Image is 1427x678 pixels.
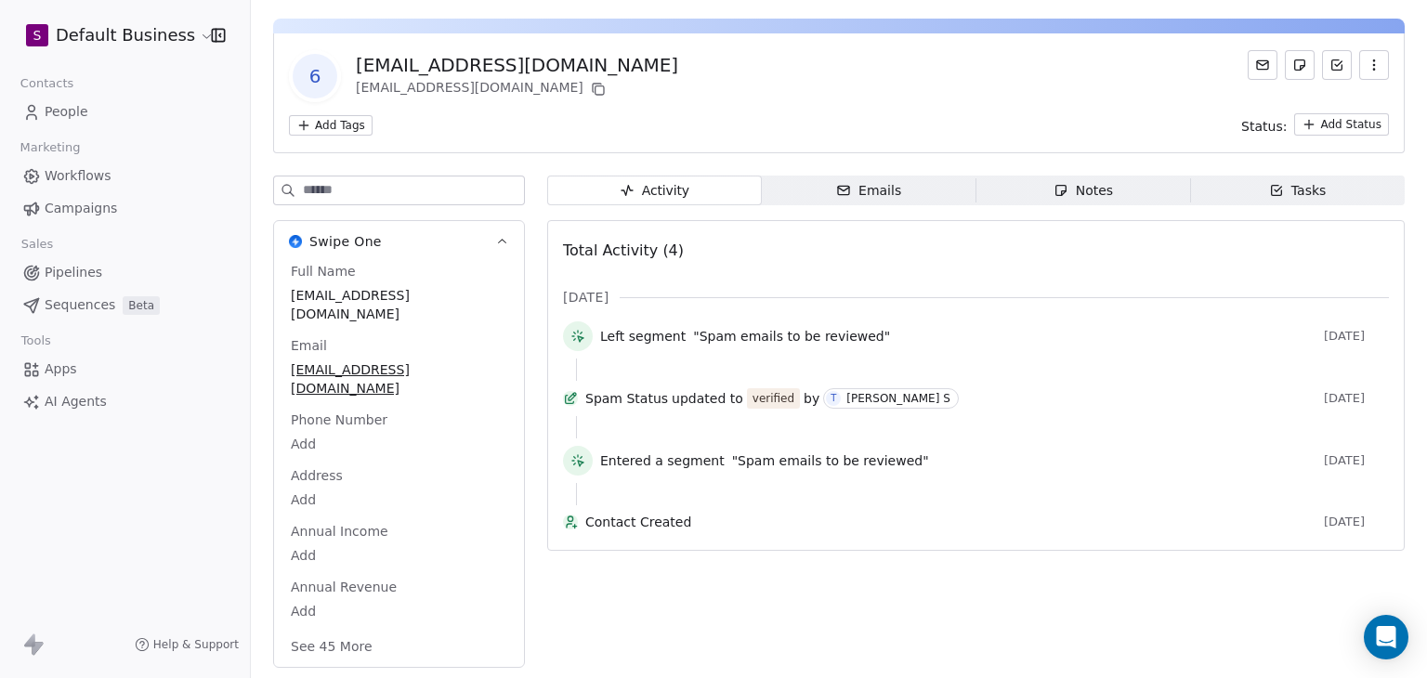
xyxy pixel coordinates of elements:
span: Contacts [12,70,82,98]
span: Spam Status [585,389,668,408]
span: Full Name [287,262,360,280]
a: AI Agents [15,386,235,417]
span: Email [287,336,331,355]
a: Apps [15,354,235,385]
span: Tools [13,327,59,355]
span: by [804,389,819,408]
span: [EMAIL_ADDRESS][DOMAIN_NAME] [291,360,507,398]
span: [DATE] [563,288,609,306]
a: Campaigns [15,193,235,224]
span: Workflows [45,166,111,186]
button: SDefault Business [22,20,198,51]
a: People [15,97,235,127]
span: [DATE] [1324,329,1389,344]
span: Apps [45,359,77,379]
span: Entered a segment [600,451,725,470]
span: Campaigns [45,199,117,218]
img: Swipe One [289,235,302,248]
span: Address [287,466,347,485]
span: Default Business [56,23,195,47]
span: Add [291,546,507,565]
div: Notes [1054,181,1113,201]
span: People [45,102,88,122]
div: T [831,391,836,406]
span: updated to [672,389,743,408]
div: verified [753,389,794,408]
a: Workflows [15,161,235,191]
a: SequencesBeta [15,290,235,320]
span: Swipe One [309,232,382,251]
span: Phone Number [287,411,391,429]
div: Emails [836,181,901,201]
span: "Spam emails to be reviewed" [732,451,929,470]
a: Help & Support [135,637,239,652]
button: Add Status [1294,113,1389,136]
span: [DATE] [1324,391,1389,406]
span: Add [291,602,507,620]
span: Help & Support [153,637,239,652]
span: Add [291,490,507,509]
div: [EMAIL_ADDRESS][DOMAIN_NAME] [356,78,678,100]
a: Pipelines [15,257,235,288]
div: Swipe OneSwipe One [274,262,524,667]
span: Total Activity (4) [563,241,684,259]
div: Open Intercom Messenger [1364,615,1408,659]
span: "Spam emails to be reviewed" [693,327,890,346]
span: Sequences [45,295,115,315]
span: Marketing [12,134,88,162]
div: Activity [619,181,689,201]
span: Add [291,435,507,453]
span: S [33,26,42,45]
button: Add Tags [289,115,373,136]
div: Tasks [1269,181,1327,201]
span: Left segment [600,327,686,346]
span: Pipelines [45,263,102,282]
button: See 45 More [280,630,384,663]
span: Status: [1241,117,1287,136]
span: [DATE] [1324,453,1389,468]
span: AI Agents [45,392,107,411]
span: [DATE] [1324,515,1389,529]
span: Beta [123,296,160,315]
span: Contact Created [585,513,1316,531]
div: [PERSON_NAME] S [846,392,950,405]
span: 6 [293,54,337,98]
span: Annual Income [287,522,392,541]
span: [EMAIL_ADDRESS][DOMAIN_NAME] [291,286,507,323]
button: Swipe OneSwipe One [274,221,524,262]
span: Annual Revenue [287,578,400,596]
div: [EMAIL_ADDRESS][DOMAIN_NAME] [356,52,678,78]
span: Sales [13,230,61,258]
